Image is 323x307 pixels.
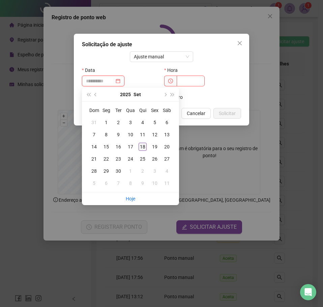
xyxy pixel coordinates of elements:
td: 2025-09-02 [112,116,124,129]
div: 21 [90,155,98,163]
td: 2025-09-22 [100,153,112,165]
td: 2025-10-04 [161,165,173,177]
td: 2025-09-20 [161,141,173,153]
td: 2025-09-17 [124,141,137,153]
td: 2025-09-16 [112,141,124,153]
button: super-prev-year [85,88,92,101]
td: 2025-09-04 [137,116,149,129]
span: close [237,40,242,46]
button: Solicitar [213,108,241,119]
div: 14 [90,143,98,151]
div: 23 [114,155,122,163]
td: 2025-09-27 [161,153,173,165]
div: 9 [114,131,122,139]
td: 2025-09-11 [137,129,149,141]
div: 1 [126,167,135,175]
td: 2025-09-12 [149,129,161,141]
button: prev-year [92,88,99,101]
th: Qua [124,104,137,116]
div: 19 [151,143,159,151]
td: 2025-10-11 [161,177,173,189]
th: Sex [149,104,161,116]
div: 29 [102,167,110,175]
th: Seg [100,104,112,116]
div: 10 [151,179,159,187]
div: 16 [114,143,122,151]
td: 2025-09-08 [100,129,112,141]
div: 2 [114,118,122,127]
td: 2025-09-06 [161,116,173,129]
td: 2025-09-13 [161,129,173,141]
td: 2025-09-19 [149,141,161,153]
th: Sáb [161,104,173,116]
div: 3 [126,118,135,127]
div: 4 [163,167,171,175]
td: 2025-09-09 [112,129,124,141]
div: 6 [102,179,110,187]
div: Solicitação de ajuste [82,40,241,49]
th: Qui [137,104,149,116]
div: 6 [163,118,171,127]
td: 2025-09-15 [100,141,112,153]
td: 2025-10-08 [124,177,137,189]
button: month panel [134,88,141,101]
td: 2025-09-01 [100,116,112,129]
td: 2025-10-03 [149,165,161,177]
div: 27 [163,155,171,163]
div: 7 [114,179,122,187]
th: Ter [112,104,124,116]
td: 2025-10-05 [88,177,100,189]
button: Cancelar [181,108,211,119]
td: 2025-09-30 [112,165,124,177]
td: 2025-09-29 [100,165,112,177]
td: 2025-09-07 [88,129,100,141]
td: 2025-09-21 [88,153,100,165]
div: 8 [126,179,135,187]
div: 12 [151,131,159,139]
div: 28 [90,167,98,175]
td: 2025-10-10 [149,177,161,189]
button: next-year [161,88,169,101]
td: 2025-09-28 [88,165,100,177]
label: Data [82,65,99,76]
td: 2025-09-14 [88,141,100,153]
td: 2025-10-06 [100,177,112,189]
td: 2025-10-01 [124,165,137,177]
div: 22 [102,155,110,163]
div: 11 [163,179,171,187]
td: 2025-09-25 [137,153,149,165]
div: 5 [90,179,98,187]
div: 25 [139,155,147,163]
th: Dom [88,104,100,116]
div: 11 [139,131,147,139]
td: 2025-09-26 [149,153,161,165]
td: 2025-09-18 [137,141,149,153]
div: 15 [102,143,110,151]
button: Close [234,38,245,49]
div: 3 [151,167,159,175]
td: 2025-10-09 [137,177,149,189]
div: 4 [139,118,147,127]
td: 2025-08-31 [88,116,100,129]
button: super-next-year [169,88,176,101]
button: year panel [120,88,131,101]
div: 31 [90,118,98,127]
div: 26 [151,155,159,163]
label: Hora [164,65,182,76]
td: 2025-10-07 [112,177,124,189]
td: 2025-09-05 [149,116,161,129]
div: 20 [163,143,171,151]
div: 8 [102,131,110,139]
span: clock-circle [168,79,173,83]
div: 1 [102,118,110,127]
span: Cancelar [187,110,205,117]
div: 7 [90,131,98,139]
div: 10 [126,131,135,139]
a: Hoje [126,196,135,201]
td: 2025-09-24 [124,153,137,165]
div: 30 [114,167,122,175]
td: 2025-09-03 [124,116,137,129]
div: Open Intercom Messenger [300,284,316,300]
div: 18 [139,143,147,151]
div: 24 [126,155,135,163]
